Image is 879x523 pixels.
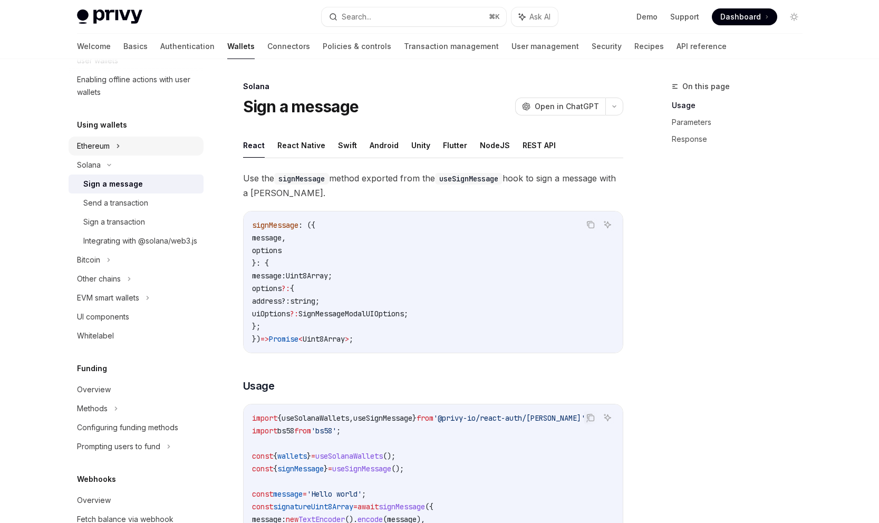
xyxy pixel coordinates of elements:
a: Recipes [634,34,664,59]
span: Usage [243,379,275,393]
a: Demo [636,12,658,22]
button: Ask AI [601,218,614,231]
button: Android [370,133,399,158]
span: useSolanaWallets [282,413,349,423]
img: light logo [77,9,142,24]
a: Wallets [227,34,255,59]
span: address? [252,296,286,306]
span: } [412,413,417,423]
div: Bitcoin [77,254,100,266]
h5: Webhooks [77,473,116,486]
span: Ask AI [529,12,550,22]
button: Ask AI [511,7,558,26]
span: const [252,451,273,461]
span: import [252,426,277,435]
span: const [252,502,273,511]
div: UI components [77,311,129,323]
span: : ({ [298,220,315,230]
a: Welcome [77,34,111,59]
span: }) [252,334,260,344]
button: Open in ChatGPT [515,98,605,115]
code: useSignMessage [435,173,503,185]
div: Enabling offline actions with user wallets [77,73,197,99]
span: ; [349,334,353,344]
a: Support [670,12,699,22]
code: signMessage [274,173,329,185]
span: ; [315,296,320,306]
span: { [273,451,277,461]
div: Other chains [77,273,121,285]
a: Usage [672,97,811,114]
button: Unity [411,133,430,158]
h5: Using wallets [77,119,127,131]
span: message [273,489,303,499]
button: NodeJS [480,133,510,158]
a: Authentication [160,34,215,59]
span: = [311,451,315,461]
span: 'bs58' [311,426,336,435]
a: Policies & controls [323,34,391,59]
div: Ethereum [77,140,110,152]
span: { [277,413,282,423]
span: useSolanaWallets [315,451,383,461]
div: Methods [77,402,108,415]
a: Basics [123,34,148,59]
span: ; [336,426,341,435]
a: Configuring funding methods [69,418,204,437]
span: ?: [282,284,290,293]
span: ⌘ K [489,13,500,21]
span: , [349,413,353,423]
button: Search...⌘K [322,7,506,26]
span: { [290,284,294,293]
span: }; [252,322,260,331]
h1: Sign a message [243,97,359,116]
button: React Native [277,133,325,158]
a: Parameters [672,114,811,131]
button: Ask AI [601,411,614,424]
a: Enabling offline actions with user wallets [69,70,204,102]
div: Configuring funding methods [77,421,178,434]
a: Overview [69,491,204,510]
a: UI components [69,307,204,326]
div: Whitelabel [77,330,114,342]
span: ; [404,309,408,318]
div: Solana [77,159,101,171]
span: wallets [277,451,307,461]
button: Copy the contents from the code block [584,411,597,424]
div: Overview [77,383,111,396]
span: { [273,464,277,473]
div: Integrating with @solana/web3.js [83,235,197,247]
span: message [252,233,282,243]
span: ?: [290,309,298,318]
a: Dashboard [712,8,777,25]
span: SignMessageModalUIOptions [298,309,404,318]
a: User management [511,34,579,59]
span: Promise [269,334,298,344]
div: Prompting users to fund [77,440,160,453]
span: } [307,451,311,461]
span: const [252,464,273,473]
span: from [417,413,433,423]
a: Connectors [267,34,310,59]
div: Solana [243,81,623,92]
a: Send a transaction [69,193,204,212]
span: On this page [682,80,730,93]
a: Sign a transaction [69,212,204,231]
span: Open in ChatGPT [535,101,599,112]
span: ({ [425,502,433,511]
span: , [282,233,286,243]
div: Sign a message [83,178,143,190]
div: EVM smart wallets [77,292,139,304]
a: Security [592,34,622,59]
a: Response [672,131,811,148]
span: (); [383,451,395,461]
span: useSignMessage [353,413,412,423]
span: < [298,334,303,344]
span: from [294,426,311,435]
span: Dashboard [720,12,761,22]
a: Whitelabel [69,326,204,345]
button: Toggle dark mode [786,8,803,25]
span: = [328,464,332,473]
span: signMessage [277,464,324,473]
span: 'Hello world' [307,489,362,499]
